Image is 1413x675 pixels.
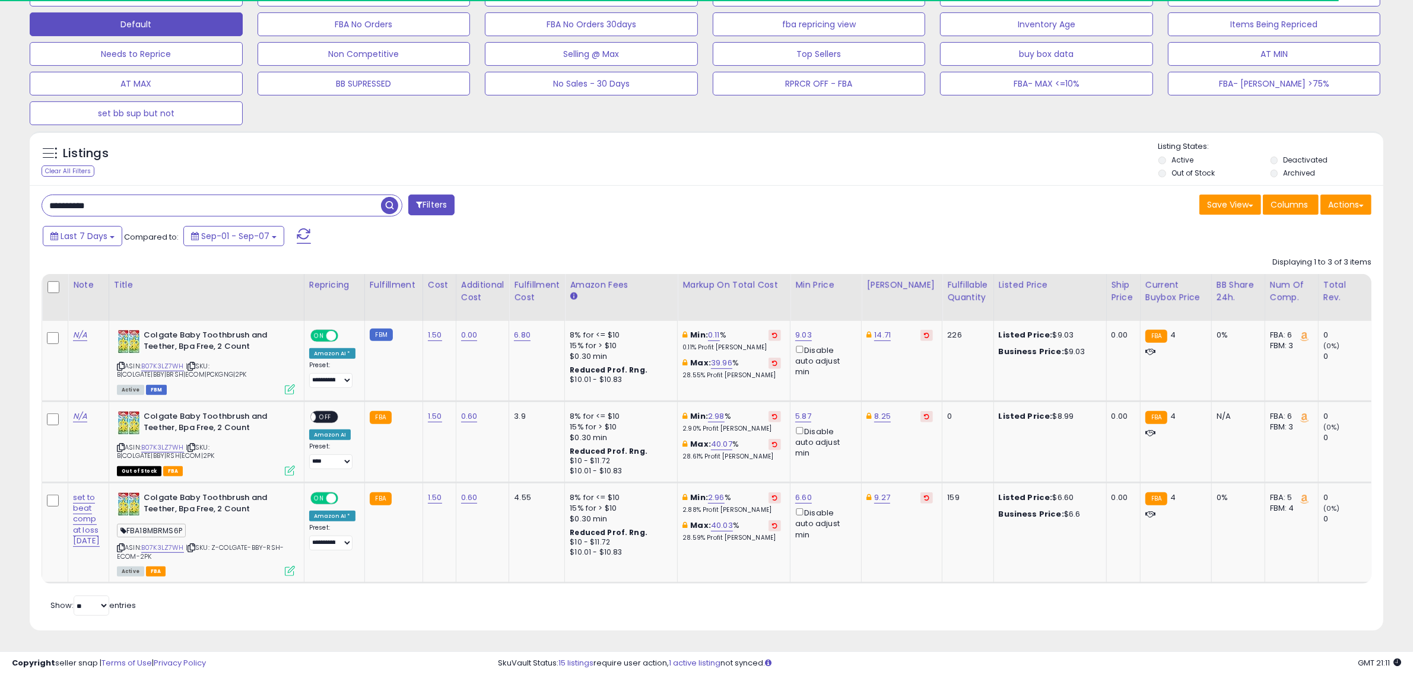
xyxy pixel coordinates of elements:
[570,503,668,514] div: 15% for > $10
[309,442,355,469] div: Preset:
[1323,330,1371,340] div: 0
[570,514,668,524] div: $0.30 min
[1263,195,1319,215] button: Columns
[312,493,326,504] span: ON
[999,509,1097,520] div: $6.6
[117,411,295,475] div: ASIN:
[144,330,288,355] b: Colgate Baby Toothbrush and Teether, Bpa Free, 2 Count
[1145,492,1167,505] small: FBA
[1217,330,1256,340] div: 0%
[570,466,668,476] div: $10.01 - $10.83
[1171,155,1193,165] label: Active
[678,274,790,321] th: The percentage added to the cost of goods (COGS) that forms the calculator for Min & Max prices.
[146,385,167,395] span: FBM
[73,410,87,422] a: N/A
[999,492,1097,503] div: $6.60
[1270,330,1309,340] div: FBA: 6
[999,508,1064,520] b: Business Price:
[42,165,94,177] div: Clear All Filters
[114,279,299,291] div: Title
[570,456,668,466] div: $10 - $11.72
[1320,195,1371,215] button: Actions
[50,600,136,611] span: Show: entries
[1323,504,1340,513] small: (0%)
[117,411,141,435] img: 51eM7pZZLeL._SL40_.jpg
[1270,422,1309,432] div: FBM: 3
[570,340,668,351] div: 15% for > $10
[570,547,668,558] div: $10.01 - $10.83
[73,329,87,341] a: N/A
[682,506,781,514] p: 2.88% Profit [PERSON_NAME]
[1145,330,1167,343] small: FBA
[708,492,725,504] a: 2.96
[570,422,668,432] div: 15% for > $10
[947,279,988,304] div: Fulfillable Quantity
[1270,492,1309,503] div: FBA: 5
[1323,351,1371,362] div: 0
[682,453,781,461] p: 28.61% Profit [PERSON_NAME]
[370,329,393,341] small: FBM
[690,492,708,503] b: Min:
[999,330,1097,340] div: $9.03
[1323,411,1371,422] div: 0
[101,657,152,668] a: Terms of Use
[570,492,668,503] div: 8% for <= $10
[1170,492,1176,503] span: 4
[163,466,183,476] span: FBA
[73,492,100,547] a: set to beat comp at loss [DATE]
[1270,279,1313,304] div: Num of Comp.
[258,42,471,66] button: Non Competitive
[1199,195,1261,215] button: Save View
[690,520,711,531] b: Max:
[999,346,1064,357] b: Business Price:
[73,279,104,291] div: Note
[874,492,890,504] a: 9.27
[43,226,122,246] button: Last 7 Days
[570,411,668,422] div: 8% for <= $10
[1323,432,1371,443] div: 0
[999,492,1053,503] b: Listed Price:
[570,365,647,375] b: Reduced Prof. Rng.
[30,101,243,125] button: set bb sup but not
[485,72,698,95] button: No Sales - 30 Days
[682,520,781,542] div: %
[154,657,206,668] a: Privacy Policy
[141,361,184,371] a: B07K3LZ7WH
[690,410,708,422] b: Min:
[1171,168,1215,178] label: Out of Stock
[309,361,355,388] div: Preset:
[146,566,166,577] span: FBA
[682,371,781,380] p: 28.55% Profit [PERSON_NAME]
[117,385,144,395] span: All listings currently available for purchase on Amazon
[309,524,355,550] div: Preset:
[940,42,1153,66] button: buy box data
[682,358,781,380] div: %
[947,492,984,503] div: 159
[514,279,560,304] div: Fulfillment Cost
[1270,411,1309,422] div: FBA: 6
[183,226,284,246] button: Sep-01 - Sep-07
[708,410,725,422] a: 2.98
[428,329,442,341] a: 1.50
[309,348,355,359] div: Amazon AI *
[1284,168,1316,178] label: Archived
[682,492,781,514] div: %
[30,42,243,66] button: Needs to Reprice
[1145,411,1167,424] small: FBA
[408,195,455,215] button: Filters
[316,412,335,422] span: OFF
[570,279,672,291] div: Amazon Fees
[570,375,668,385] div: $10.01 - $10.83
[669,657,720,668] a: 1 active listing
[682,425,781,433] p: 2.90% Profit [PERSON_NAME]
[713,42,926,66] button: Top Sellers
[498,658,1401,669] div: SkuVault Status: require user action, not synced.
[485,12,698,36] button: FBA No Orders 30days
[690,329,708,340] b: Min:
[370,411,392,424] small: FBA
[461,492,478,504] a: 0.60
[1145,279,1206,304] div: Current Buybox Price
[1112,492,1131,503] div: 0.00
[117,466,161,476] span: All listings that are currently out of stock and unavailable for purchase on Amazon
[30,12,243,36] button: Default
